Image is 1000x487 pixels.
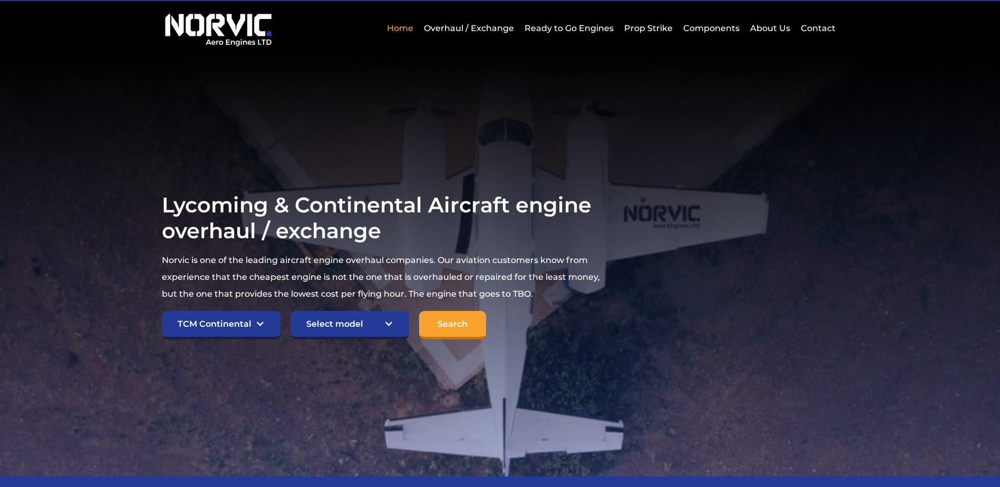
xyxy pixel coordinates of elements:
[162,9,275,47] img: Norvic Aero Engines logo
[162,252,601,303] p: Norvic is one of the leading aircraft engine overhaul companies. Our aviation customers know from...
[419,311,486,339] input: Search
[162,192,601,244] h1: Lycoming & Continental Aircraft engine overhaul / exchange
[622,15,675,41] a: Prop Strike
[421,15,517,41] a: Overhaul / Exchange
[747,15,793,41] a: About Us
[798,15,836,41] a: Contact
[384,15,416,41] a: Home
[522,15,616,41] a: Ready to Go Engines
[681,15,742,41] a: Components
